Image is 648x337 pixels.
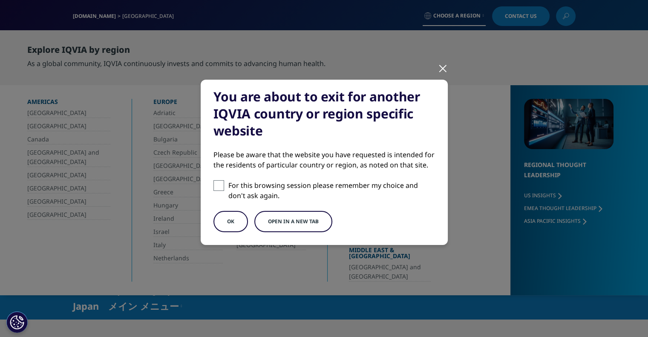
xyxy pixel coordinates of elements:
[213,211,248,232] button: OK
[213,88,435,139] div: You are about to exit for another IQVIA country or region specific website
[6,311,28,333] button: Cookie 設定
[228,180,435,201] p: For this browsing session please remember my choice and don't ask again.
[254,211,332,232] button: Open in a new tab
[213,150,435,170] div: Please be aware that the website you have requested is intended for the residents of particular c...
